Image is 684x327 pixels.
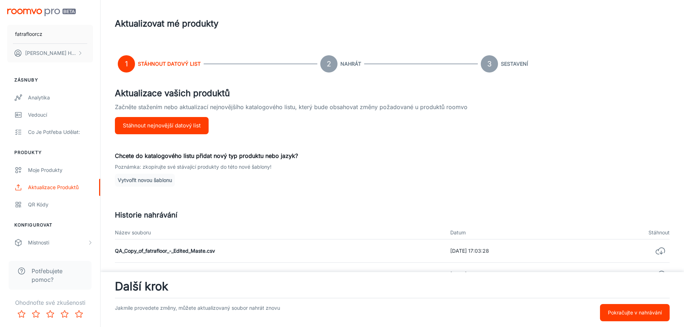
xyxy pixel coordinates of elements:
[115,103,670,117] p: Začněte stažením nebo aktualizací nejnovějšího katalogového listu, který bude obsahovat změny pož...
[28,239,87,247] div: Místnosti
[138,60,201,68] h6: Stáhnout datový list
[115,87,670,100] h4: Aktualizace vašich produktů
[445,239,592,263] td: [DATE] 17:03:28
[32,267,83,284] span: Potřebujete pomoc?
[115,174,175,187] button: Vytvořit novou šablonu
[115,226,445,239] th: Název souboru
[72,307,86,321] button: Rate 5 star
[115,117,209,134] button: Stáhnout nejnovější datový list
[28,183,93,191] div: Aktualizace produktů
[115,304,475,321] p: Jakmile provedete změny, můžete aktualizovaný soubor nahrát znovu
[115,17,218,30] h1: Aktualizovat mé produkty
[28,166,93,174] div: Moje produkty
[7,44,93,62] button: [PERSON_NAME] Hrdina
[115,239,445,263] td: QA_Copy_of_fatrafloor_-_Edited_Maste.csv
[14,307,29,321] button: Rate 1 star
[340,60,361,68] h6: Nahrát
[445,226,592,239] th: Datum
[28,128,93,136] div: Co je potřeba udělat:
[28,111,93,119] div: Vedoucí
[592,226,670,239] th: Stáhnout
[28,201,93,209] div: QR kódy
[115,151,670,160] p: Chcete do katalogového listu přidat nový typ produktu nebo jazyk?
[15,30,42,38] p: fatrafloorcz
[115,163,670,171] p: Poznámka: zkopírujte své stávající produkty do této nové šablony!
[445,263,592,286] td: [DATE] 22:24:09
[7,25,93,43] button: fatrafloorcz
[115,263,445,286] td: QA_Copy_of_fatrafloor_-_Edited_Maste.csv
[29,307,43,321] button: Rate 2 star
[327,60,331,68] text: 2
[608,309,662,317] p: Pokračujte v nahrávání
[7,9,76,16] img: Roomvo PRO Beta
[115,278,670,295] h3: Další krok
[487,60,492,68] text: 3
[25,49,76,57] p: [PERSON_NAME] Hrdina
[115,210,670,220] h5: Historie nahrávání
[43,307,57,321] button: Rate 3 star
[600,304,670,321] button: Pokračujte v nahrávání
[57,307,72,321] button: Rate 4 star
[501,60,528,68] h6: Sestavení
[28,94,93,102] div: Analytika
[125,60,128,68] text: 1
[6,298,94,307] p: Ohodnoťte své zkušenosti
